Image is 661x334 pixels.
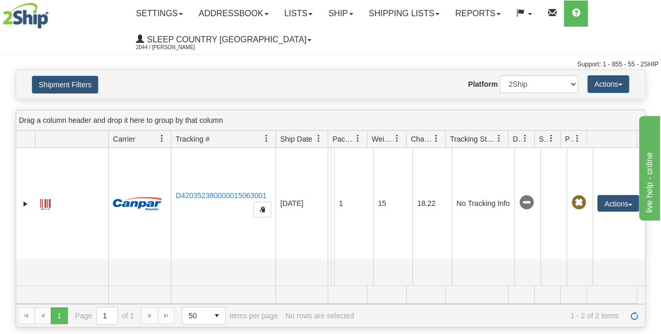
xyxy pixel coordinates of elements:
[113,134,135,144] span: Carrier
[144,35,306,44] span: Sleep Country [GEOGRAPHIC_DATA]
[361,1,447,27] a: Shipping lists
[8,6,97,19] div: live help - online
[349,130,367,147] a: Packages filter column settings
[153,130,171,147] a: Carrier filter column settings
[587,75,629,93] button: Actions
[331,148,334,259] td: Sleep Country [GEOGRAPHIC_DATA] Shipping department [GEOGRAPHIC_DATA] [GEOGRAPHIC_DATA] Brampton ...
[519,195,534,210] span: No Tracking Info
[447,1,508,27] a: Reports
[3,60,658,69] div: Support: 1 - 855 - 55 - 2SHIP
[450,134,495,144] span: Tracking Status
[32,76,98,94] button: Shipment Filters
[258,130,275,147] a: Tracking # filter column settings
[565,134,574,144] span: Pickup Status
[388,130,406,147] a: Weight filter column settings
[513,134,521,144] span: Delivery Status
[182,307,226,325] span: Page sizes drop down
[20,199,31,209] a: Expand
[372,134,393,144] span: Weight
[3,3,49,29] img: logo2044.jpg
[451,148,514,259] td: No Tracking Info
[516,130,534,147] a: Delivery Status filter column settings
[334,148,373,259] td: 1
[128,27,319,53] a: Sleep Country [GEOGRAPHIC_DATA] 2044 / [PERSON_NAME]
[176,191,266,200] a: D420352380000015063001
[176,134,210,144] span: Tracking #
[411,134,433,144] span: Charge
[276,1,320,27] a: Lists
[542,130,560,147] a: Shipment Issues filter column settings
[597,195,639,212] button: Actions
[427,130,445,147] a: Charge filter column settings
[310,130,328,147] a: Ship Date filter column settings
[51,307,67,324] span: Page 1
[637,113,660,220] iframe: chat widget
[182,307,278,325] span: items per page
[189,310,202,321] span: 50
[275,148,328,259] td: [DATE]
[75,307,134,325] span: Page of 1
[40,194,51,211] a: Label
[97,307,118,324] input: Page 1
[208,307,225,324] span: select
[490,130,508,147] a: Tracking Status filter column settings
[328,148,331,259] td: [PERSON_NAME] [PERSON_NAME] CA ON MISSISSAUGA L5E 2A8
[280,134,312,144] span: Ship Date
[412,148,451,259] td: 18.22
[332,134,354,144] span: Packages
[113,197,162,210] img: 14 - Canpar
[569,130,586,147] a: Pickup Status filter column settings
[626,307,643,324] a: Refresh
[361,312,619,320] span: 1 - 2 of 2 items
[253,202,271,217] button: Copy to clipboard
[16,110,645,131] div: grid grouping header
[571,195,586,210] span: Pickup Not Assigned
[136,42,214,53] span: 2044 / [PERSON_NAME]
[320,1,361,27] a: Ship
[468,79,498,89] label: Platform
[285,312,354,320] div: No rows are selected
[373,148,412,259] td: 15
[539,134,548,144] span: Shipment Issues
[191,1,276,27] a: Addressbook
[128,1,191,27] a: Settings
